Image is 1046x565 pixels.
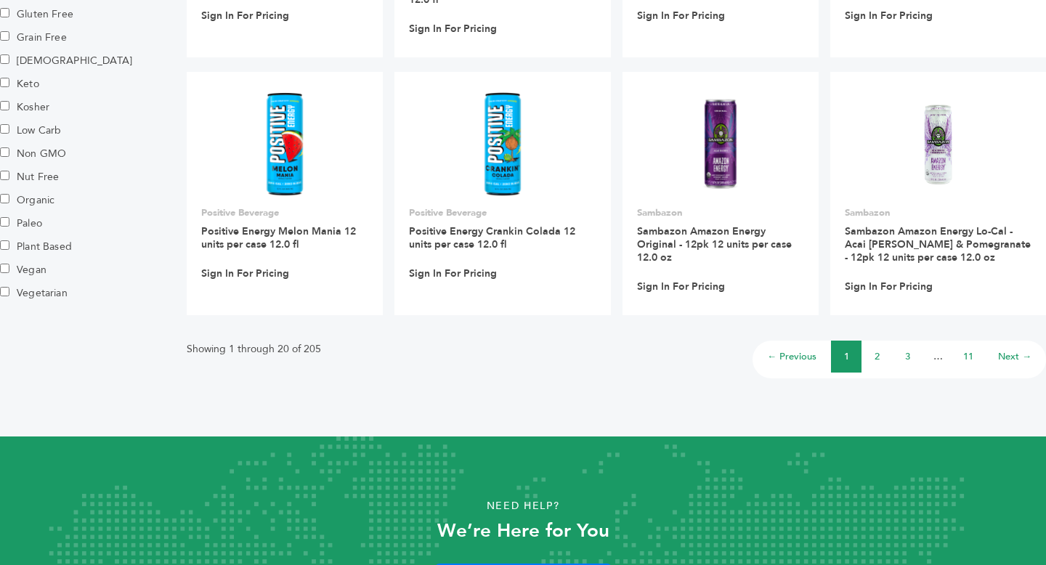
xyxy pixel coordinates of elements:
img: Positive Energy Melon Mania 12 units per case 12.0 fl [263,92,307,197]
img: Positive Energy Crankin Colada 12 units per case 12.0 fl [481,92,524,197]
a: Sign In For Pricing [409,267,497,280]
a: 3 [905,350,910,363]
p: Positive Beverage [409,206,596,219]
p: Sambazon [637,206,804,219]
a: 2 [875,350,880,363]
a: Sign In For Pricing [409,23,497,36]
a: 11 [963,350,973,363]
a: Sign In For Pricing [637,280,725,293]
img: Sambazon Amazon Energy Original - 12pk 12 units per case 12.0 oz [684,92,757,197]
li: … [923,341,953,373]
p: Positive Beverage [201,206,368,219]
p: Need Help? [52,495,994,517]
a: Next → [998,350,1031,363]
a: Sign In For Pricing [845,280,933,293]
a: Sambazon Amazon Energy Lo-Cal - Acai [PERSON_NAME] & Pomegranate - 12pk 12 units per case 12.0 oz [845,224,1031,264]
img: Sambazon Amazon Energy Lo-Cal - Acai Berry & Pomegranate - 12pk 12 units per case 12.0 oz [885,92,991,198]
a: Positive Energy Crankin Colada 12 units per case 12.0 fl [409,224,575,251]
strong: We’re Here for You [437,518,609,544]
p: Showing 1 through 20 of 205 [187,341,321,358]
a: Sign In For Pricing [201,267,289,280]
a: Sambazon Amazon Energy Original - 12pk 12 units per case 12.0 oz [637,224,792,264]
a: Positive Energy Melon Mania 12 units per case 12.0 fl [201,224,356,251]
a: Sign In For Pricing [201,9,289,23]
a: Sign In For Pricing [637,9,725,23]
p: Sambazon [845,206,1031,219]
a: ← Previous [767,350,816,363]
a: Sign In For Pricing [845,9,933,23]
a: 1 [844,350,849,363]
